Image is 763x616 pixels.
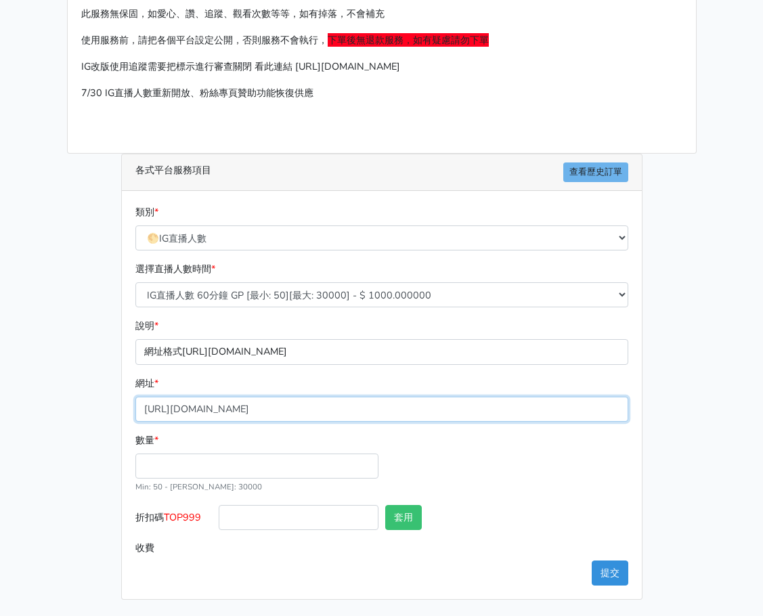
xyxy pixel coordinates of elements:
[135,339,628,364] p: 網址格式[URL][DOMAIN_NAME]
[135,433,158,448] label: 數量
[135,376,158,391] label: 網址
[328,33,489,47] span: 下單後無退款服務，如有疑慮請勿下單
[385,505,422,530] button: 套用
[122,154,642,191] div: 各式平台服務項目
[135,261,215,277] label: 選擇直播人數時間
[135,204,158,220] label: 類別
[135,397,628,422] input: 這邊填入網址
[81,32,682,48] p: 使用服務前，請把各個平台設定公開，否則服務不會執行，
[81,85,682,101] p: 7/30 IG直播人數重新開放、粉絲專頁贊助功能恢復供應
[563,162,628,182] a: 查看歷史訂單
[592,560,628,586] button: 提交
[135,318,158,334] label: 說明
[81,6,682,22] p: 此服務無保固，如愛心、讚、追蹤、觀看次數等等，如有掉落，不會補充
[135,481,262,492] small: Min: 50 - [PERSON_NAME]: 30000
[132,505,215,535] label: 折扣碼
[81,59,682,74] p: IG改版使用追蹤需要把標示進行審查關閉 看此連結 [URL][DOMAIN_NAME]
[132,535,215,560] label: 收費
[164,510,201,524] span: TOP999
